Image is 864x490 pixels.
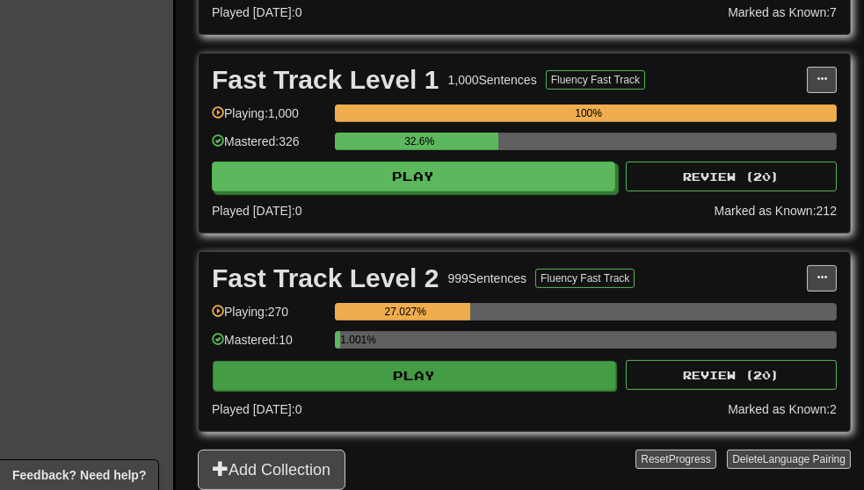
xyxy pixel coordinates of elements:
div: Playing: 1,000 [212,104,326,133]
div: 27.027% [340,303,470,321]
div: Marked as Known: 7 [728,4,837,21]
button: DeleteLanguage Pairing [727,450,851,469]
button: ResetProgress [635,450,715,469]
div: 1,000 Sentences [448,71,537,89]
button: Review (20) [626,360,837,390]
button: Fluency Fast Track [535,269,635,288]
span: Played [DATE]: 0 [212,204,301,218]
button: Play [213,361,616,391]
span: Played [DATE]: 0 [212,402,301,416]
button: Add Collection [198,450,345,490]
div: Fast Track Level 2 [212,265,439,292]
span: Open feedback widget [12,466,146,484]
button: Review (20) [626,162,837,191]
span: Progress [669,453,711,465]
span: Language Pairing [763,453,846,465]
div: Mastered: 326 [212,133,326,162]
div: Marked as Known: 212 [715,202,837,220]
div: 999 Sentences [448,270,527,287]
div: Playing: 270 [212,303,326,332]
button: Fluency Fast Track [546,70,645,90]
div: Fast Track Level 1 [212,67,439,93]
div: 100% [340,104,837,122]
div: 32.6% [340,133,498,150]
span: Played [DATE]: 0 [212,5,301,19]
div: Mastered: 10 [212,331,326,360]
div: Marked as Known: 2 [728,400,837,418]
button: Play [212,162,615,191]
